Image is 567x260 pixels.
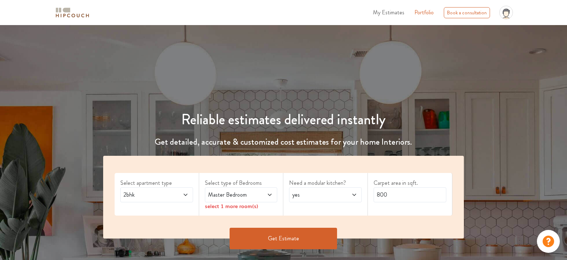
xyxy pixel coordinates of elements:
[99,111,468,128] h1: Reliable estimates delivered instantly
[230,228,337,249] button: Get Estimate
[373,8,404,16] span: My Estimates
[444,7,490,18] div: Book a consultation
[205,202,278,210] div: select 1 more room(s)
[374,179,446,187] label: Carpet area in sqft.
[120,179,193,187] label: Select apartment type
[122,191,172,199] span: 2bhk
[99,137,468,147] h4: Get detailed, accurate & customized cost estimates for your home Interiors.
[205,179,278,187] label: Select type of Bedrooms
[54,5,90,21] span: logo-horizontal.svg
[374,187,446,202] input: Enter area sqft
[289,179,362,187] label: Need a modular kitchen?
[54,6,90,19] img: logo-horizontal.svg
[414,8,434,17] a: Portfolio
[207,191,256,199] span: Master Bedroom
[291,191,341,199] span: yes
